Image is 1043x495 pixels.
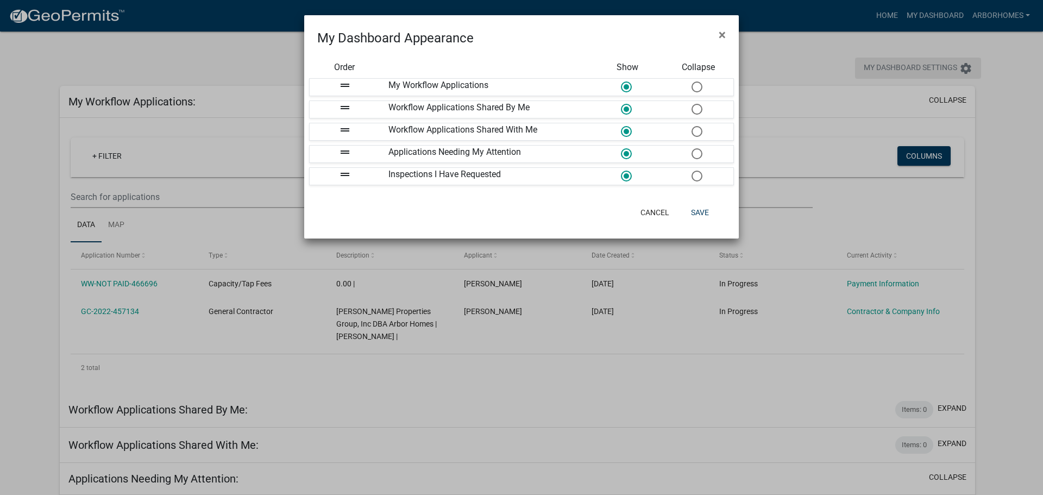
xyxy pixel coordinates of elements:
div: My Workflow Applications [380,79,592,96]
div: Show [592,61,663,74]
h4: My Dashboard Appearance [317,28,474,48]
div: Workflow Applications Shared By Me [380,101,592,118]
span: × [719,27,726,42]
div: Applications Needing My Attention [380,146,592,162]
div: Workflow Applications Shared With Me [380,123,592,140]
i: drag_handle [338,168,351,181]
i: drag_handle [338,146,351,159]
div: Collapse [663,61,734,74]
button: Save [682,203,718,222]
i: drag_handle [338,79,351,92]
button: Cancel [632,203,678,222]
button: Close [710,20,734,50]
div: Inspections I Have Requested [380,168,592,185]
i: drag_handle [338,123,351,136]
div: Order [309,61,380,74]
i: drag_handle [338,101,351,114]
